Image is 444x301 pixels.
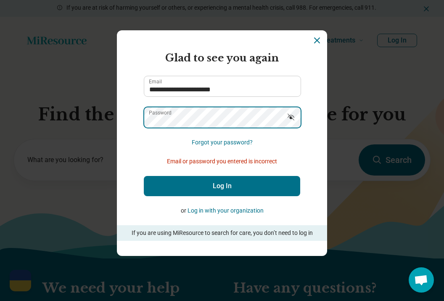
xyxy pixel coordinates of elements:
[144,51,300,66] h2: Glad to see you again
[282,107,300,127] button: Show password
[144,157,300,166] p: Email or password you entered is incorrect
[144,176,300,196] button: Log In
[312,35,322,45] button: Dismiss
[149,79,162,84] label: Email
[188,206,264,215] button: Log in with your organization
[129,229,315,237] p: If you are using MiResource to search for care, you don’t need to log in
[117,30,327,256] section: Login Dialog
[149,110,172,115] label: Password
[144,206,300,215] p: or
[192,138,253,147] button: Forgot your password?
